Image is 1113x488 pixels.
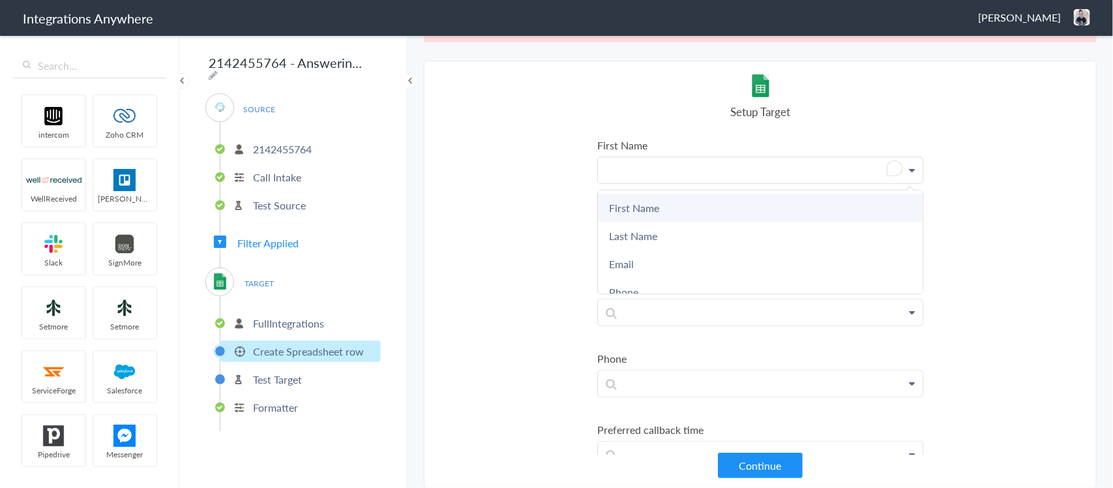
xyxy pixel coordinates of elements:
[93,257,156,268] span: SignMore
[26,297,82,319] img: setmoreNew.jpg
[93,449,156,460] span: Messenger
[598,278,923,306] a: Phone
[978,10,1061,25] span: [PERSON_NAME]
[26,233,82,255] img: slack-logo.svg
[235,100,284,118] span: SOURCE
[97,361,153,383] img: salesforce-logo.svg
[237,236,299,251] span: Filter Applied
[97,233,153,255] img: signmore-logo.png
[22,321,85,332] span: Setmore
[26,169,82,191] img: wr-logo.svg
[597,138,923,153] label: First Name
[598,157,923,183] p: To enrich screen reader interactions, please activate Accessibility in Grammarly extension settings
[22,129,85,140] span: intercom
[1074,9,1090,25] img: copy-1-7-trees-planted-profile-frame-template.png
[22,193,85,204] span: WellReceived
[26,361,82,383] img: serviceforge-icon.png
[93,193,156,204] span: [PERSON_NAME]
[93,385,156,396] span: Salesforce
[253,344,364,359] p: Create Spreadsheet row
[212,99,228,115] img: Answering_service.png
[749,74,772,97] img: GoogleSheetLogo.png
[97,297,153,319] img: setmoreNew.jpg
[253,170,301,185] p: Call Intake
[597,104,923,119] h4: Setup Target
[93,321,156,332] span: Setmore
[26,105,82,127] img: intercom-logo.svg
[22,257,85,268] span: Slack
[97,105,153,127] img: zoho-logo.svg
[598,222,923,250] a: Last Name
[23,9,153,27] h1: Integrations Anywhere
[253,316,324,331] p: FullIntegrations
[22,385,85,396] span: ServiceForge
[597,351,923,366] label: Phone
[597,422,923,437] label: Preferred callback time
[13,53,166,78] input: Search...
[97,425,153,447] img: FBM.png
[22,449,85,460] span: Pipedrive
[97,169,153,191] img: trello.png
[26,425,82,447] img: pipedrive.png
[253,400,298,415] p: Formatter
[235,275,284,292] span: TARGET
[253,142,312,157] p: 2142455764
[253,372,302,387] p: Test Target
[718,453,803,478] button: Continue
[598,250,923,278] a: Email
[212,273,228,290] img: GoogleSheetLogo.png
[253,198,306,213] p: Test Source
[93,129,156,140] span: Zoho CRM
[598,194,923,222] a: First Name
